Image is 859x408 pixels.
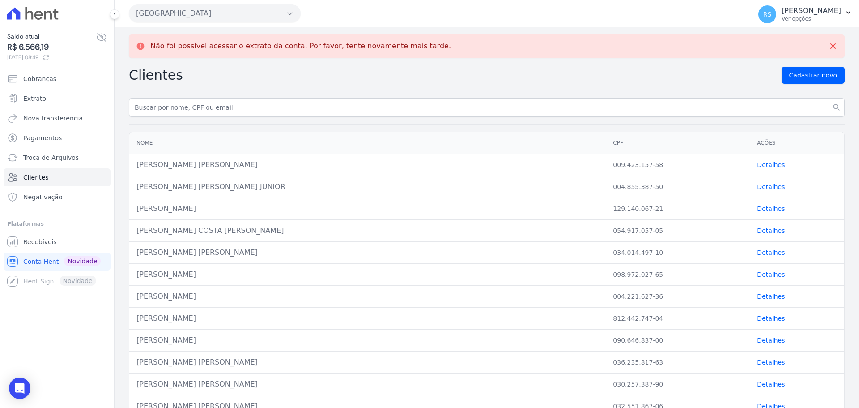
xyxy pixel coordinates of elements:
[829,98,845,117] button: search
[7,219,107,229] div: Plataformas
[4,129,111,147] a: Pagamentos
[136,269,599,280] div: [PERSON_NAME]
[757,249,785,256] a: Detalhes
[832,103,841,112] i: search
[23,94,46,103] span: Extrato
[757,337,785,344] a: Detalhes
[4,109,111,127] a: Nova transferência
[23,74,56,83] span: Cobranças
[606,308,750,330] td: 812.442.747-04
[7,32,96,41] span: Saldo atual
[606,220,750,242] td: 054.917.057-05
[782,15,841,22] p: Ver opções
[23,173,48,182] span: Clientes
[129,4,301,22] button: [GEOGRAPHIC_DATA]
[757,315,785,322] a: Detalhes
[7,53,96,61] span: [DATE] 08:49
[23,237,57,246] span: Recebíveis
[751,2,859,27] button: RS [PERSON_NAME] Ver opções
[4,168,111,186] a: Clientes
[606,286,750,308] td: 004.221.627-36
[757,205,785,212] a: Detalhes
[606,330,750,352] td: 090.646.837-00
[750,132,844,154] th: Ações
[9,378,30,399] div: Open Intercom Messenger
[136,203,599,214] div: [PERSON_NAME]
[64,256,101,266] span: Novidade
[782,6,841,15] p: [PERSON_NAME]
[606,242,750,264] td: 034.014.497-10
[606,374,750,395] td: 030.257.387-90
[4,70,111,88] a: Cobranças
[4,149,111,167] a: Troca de Arquivos
[4,253,111,271] a: Conta Hent Novidade
[129,98,845,117] input: Buscar por nome, CPF ou email
[136,379,599,390] div: [PERSON_NAME] [PERSON_NAME]
[782,67,845,84] a: Cadastrar novo
[136,357,599,368] div: [PERSON_NAME] [PERSON_NAME]
[789,71,837,80] span: Cadastrar novo
[757,161,785,168] a: Detalhes
[23,114,83,123] span: Nova transferência
[136,181,599,192] div: [PERSON_NAME] [PERSON_NAME] JUNIOR
[23,153,79,162] span: Troca de Arquivos
[23,133,62,142] span: Pagamentos
[7,70,107,290] nav: Sidebar
[757,381,785,388] a: Detalhes
[4,233,111,251] a: Recebíveis
[136,225,599,236] div: [PERSON_NAME] COSTA [PERSON_NAME]
[136,247,599,258] div: [PERSON_NAME] [PERSON_NAME]
[763,11,772,17] span: RS
[136,313,599,324] div: [PERSON_NAME]
[7,41,96,53] span: R$ 6.566,19
[757,359,785,366] a: Detalhes
[129,132,606,154] th: Nome
[136,291,599,302] div: [PERSON_NAME]
[606,352,750,374] td: 036.235.817-63
[606,176,750,198] td: 004.855.387-50
[757,293,785,300] a: Detalhes
[606,132,750,154] th: CPF
[150,42,451,51] p: Não foi possível acessar o extrato da conta. Por favor, tente novamente mais tarde.
[23,257,59,266] span: Conta Hent
[136,335,599,346] div: [PERSON_NAME]
[606,154,750,176] td: 009.423.157-58
[136,159,599,170] div: [PERSON_NAME] [PERSON_NAME]
[4,188,111,206] a: Negativação
[606,198,750,220] td: 129.140.067-21
[129,67,183,83] h2: Clientes
[757,183,785,190] a: Detalhes
[757,271,785,278] a: Detalhes
[606,264,750,286] td: 098.972.027-65
[4,90,111,107] a: Extrato
[757,227,785,234] a: Detalhes
[23,193,63,202] span: Negativação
